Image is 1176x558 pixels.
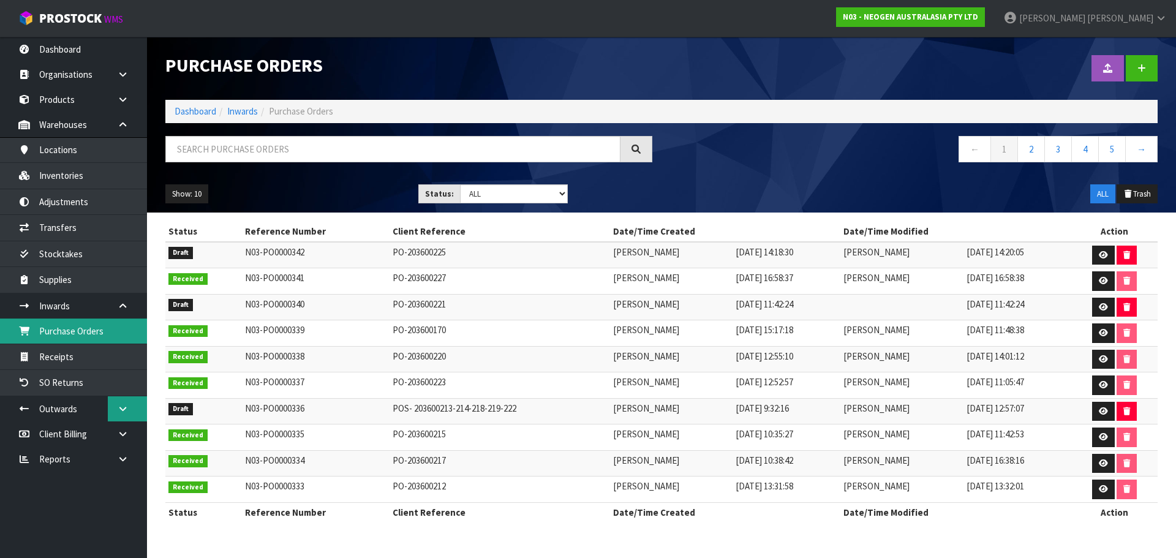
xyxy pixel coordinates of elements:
td: N03-PO0000341 [242,268,390,295]
span: ProStock [39,10,102,26]
td: N03-PO0000333 [242,477,390,503]
span: [PERSON_NAME] [843,350,910,362]
span: [PERSON_NAME] [1087,12,1153,24]
td: N03-PO0000342 [242,242,390,268]
th: Date/Time Created [610,502,841,522]
span: [DATE] 13:31:58 [736,480,793,492]
th: Reference Number [242,502,390,522]
span: [DATE] 14:20:05 [967,246,1024,258]
span: [PERSON_NAME] [843,272,910,284]
span: [PERSON_NAME] [613,324,679,336]
nav: Page navigation [671,136,1158,166]
td: PO-203600170 [390,320,610,347]
a: ← [959,136,991,162]
th: Status [165,502,242,522]
th: Date/Time Modified [840,222,1071,241]
small: WMS [104,13,123,25]
td: N03-PO0000339 [242,320,390,347]
span: [DATE] 10:35:27 [736,428,793,440]
a: 2 [1017,136,1045,162]
span: [DATE] 14:18:30 [736,246,793,258]
span: Received [168,325,208,337]
input: Search purchase orders [165,136,620,162]
span: [DATE] 11:05:47 [967,376,1024,388]
span: [DATE] 12:52:57 [736,376,793,388]
td: POS- 203600213-214-218-219-222 [390,398,610,424]
a: 4 [1071,136,1099,162]
span: [DATE] 12:55:10 [736,350,793,362]
a: → [1125,136,1158,162]
span: [DATE] 10:38:42 [736,454,793,466]
span: [PERSON_NAME] [613,402,679,414]
th: Action [1071,502,1158,522]
span: [DATE] 16:38:16 [967,454,1024,466]
td: PO-203600217 [390,450,610,477]
span: Received [168,377,208,390]
th: Reference Number [242,222,390,241]
span: [DATE] 11:42:24 [736,298,793,310]
th: Client Reference [390,502,610,522]
span: [PERSON_NAME] [843,324,910,336]
img: cube-alt.png [18,10,34,26]
td: N03-PO0000335 [242,424,390,451]
span: [PERSON_NAME] [613,454,679,466]
span: [PERSON_NAME] [613,272,679,284]
span: [PERSON_NAME] [843,454,910,466]
span: Draft [168,299,193,311]
span: [DATE] 11:48:38 [967,324,1024,336]
span: Received [168,455,208,467]
span: [PERSON_NAME] [843,480,910,492]
span: [PERSON_NAME] [613,350,679,362]
button: Show: 10 [165,184,208,204]
a: Inwards [227,105,258,117]
span: Draft [168,247,193,259]
span: Purchase Orders [269,105,333,117]
span: [PERSON_NAME] [843,402,910,414]
td: PO-203600227 [390,268,610,295]
span: Draft [168,403,193,415]
span: [PERSON_NAME] [843,376,910,388]
a: 5 [1098,136,1126,162]
td: PO-203600223 [390,372,610,399]
span: [PERSON_NAME] [843,246,910,258]
td: N03-PO0000340 [242,294,390,320]
td: N03-PO0000336 [242,398,390,424]
span: [PERSON_NAME] [613,376,679,388]
a: 3 [1044,136,1072,162]
td: PO-203600225 [390,242,610,268]
strong: Status: [425,189,454,199]
td: PO-203600215 [390,424,610,451]
span: [DATE] 11:42:53 [967,428,1024,440]
span: [DATE] 12:57:07 [967,402,1024,414]
span: [PERSON_NAME] [1019,12,1085,24]
button: Trash [1117,184,1158,204]
strong: N03 - NEOGEN AUSTRALASIA PTY LTD [843,12,978,22]
a: N03 - NEOGEN AUSTRALASIA PTY LTD [836,7,985,27]
span: [DATE] 16:58:37 [736,272,793,284]
td: N03-PO0000337 [242,372,390,399]
td: PO-203600212 [390,477,610,503]
span: [PERSON_NAME] [613,428,679,440]
h1: Purchase Orders [165,55,652,75]
span: [PERSON_NAME] [613,298,679,310]
td: N03-PO0000334 [242,450,390,477]
span: Received [168,351,208,363]
span: [PERSON_NAME] [613,480,679,492]
a: Dashboard [175,105,216,117]
span: Received [168,429,208,442]
span: [DATE] 15:17:18 [736,324,793,336]
span: [DATE] 13:32:01 [967,480,1024,492]
span: [DATE] 11:42:24 [967,298,1024,310]
span: [DATE] 16:58:38 [967,272,1024,284]
th: Client Reference [390,222,610,241]
span: [DATE] 14:01:12 [967,350,1024,362]
th: Date/Time Created [610,222,841,241]
td: PO-203600220 [390,346,610,372]
span: Received [168,481,208,494]
span: Received [168,273,208,285]
span: [PERSON_NAME] [843,428,910,440]
a: 1 [990,136,1018,162]
td: PO-203600221 [390,294,610,320]
th: Action [1071,222,1158,241]
span: [DATE] 9:32:16 [736,402,789,414]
